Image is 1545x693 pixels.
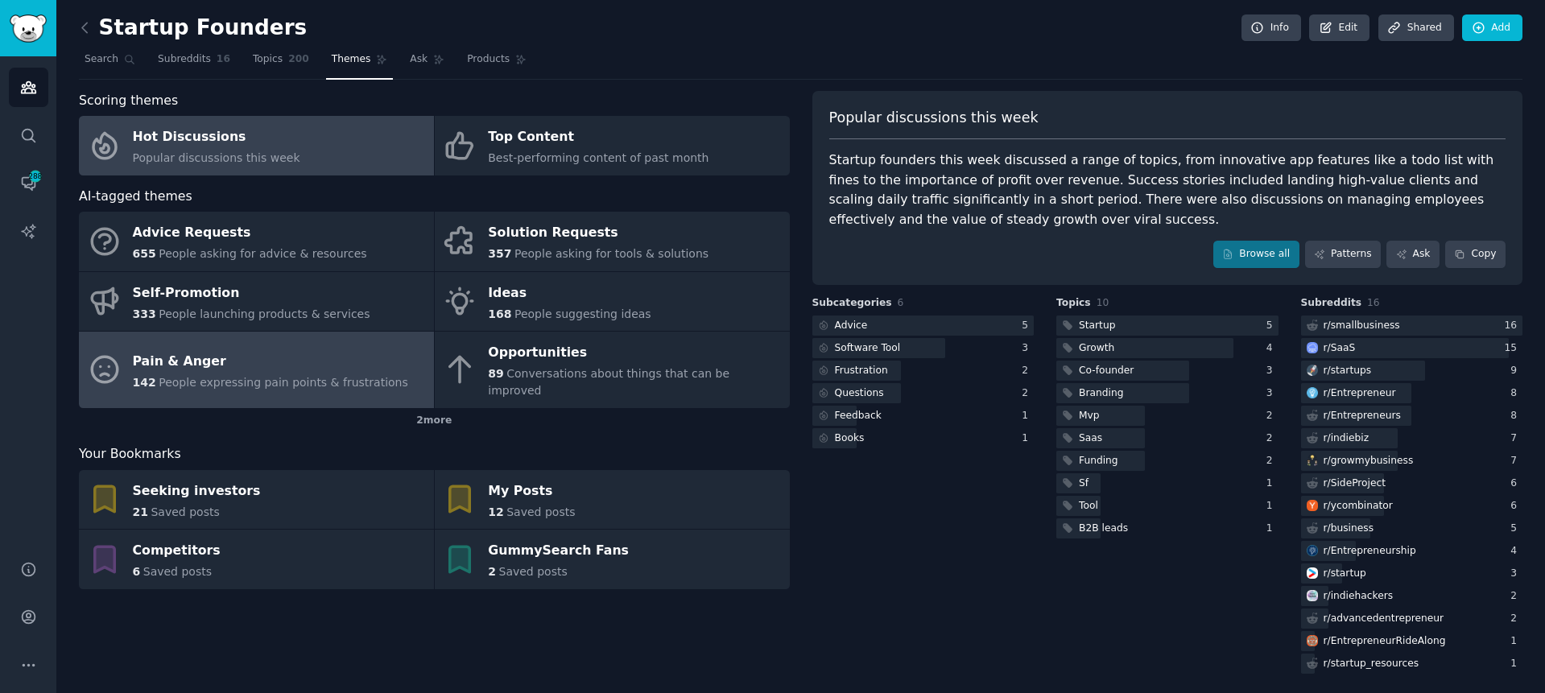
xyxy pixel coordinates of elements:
div: 3 [1022,341,1034,356]
div: 15 [1504,341,1522,356]
div: 2 [1266,409,1279,423]
span: People asking for advice & resources [159,247,366,260]
span: Saved posts [151,505,219,518]
div: r/ ycombinator [1324,499,1393,514]
div: Top Content [488,125,708,151]
div: 5 [1022,319,1034,333]
div: r/ smallbusiness [1324,319,1400,333]
a: Advice5 [812,316,1035,336]
div: 1 [1266,499,1279,514]
div: 2 [1022,386,1034,401]
span: 200 [288,52,309,67]
a: Themes [326,47,394,80]
span: Subreddits [158,52,211,67]
div: Solution Requests [488,221,708,246]
div: 4 [1510,544,1522,559]
a: r/startup_resources1 [1301,654,1523,674]
span: Best-performing content of past month [488,151,708,164]
a: ycombinatorr/ycombinator6 [1301,496,1523,516]
div: Competitors [133,538,221,564]
span: People asking for tools & solutions [514,247,708,260]
a: My Posts12Saved posts [435,470,790,530]
h2: Startup Founders [79,15,307,41]
div: 7 [1510,431,1522,446]
div: 2 [1266,454,1279,468]
a: startupsr/startups9 [1301,361,1523,381]
span: People suggesting ideas [514,307,651,320]
span: People launching products & services [159,307,370,320]
div: Advice [835,319,868,333]
a: Pain & Anger142People expressing pain points & frustrations [79,332,434,408]
a: Topics200 [247,47,315,80]
a: r/SideProject6 [1301,473,1523,493]
a: Feedback1 [812,406,1035,426]
a: Patterns [1305,241,1381,268]
span: 16 [1367,297,1380,308]
span: 89 [488,367,503,380]
span: Subreddits [1301,296,1362,311]
div: Seeking investors [133,478,261,504]
button: Copy [1445,241,1506,268]
div: Frustration [835,364,888,378]
div: Questions [835,386,884,401]
span: Scoring themes [79,91,178,111]
a: Competitors6Saved posts [79,530,434,589]
div: Growth [1079,341,1114,356]
div: 2 [1510,589,1522,604]
div: My Posts [488,478,575,504]
a: r/indiebiz7 [1301,428,1523,448]
div: Startup founders this week discussed a range of topics, from innovative app features like a todo ... [829,151,1506,229]
span: Saved posts [499,565,568,578]
div: Books [835,431,865,446]
span: Products [467,52,510,67]
div: 7 [1510,454,1522,468]
a: Edit [1309,14,1369,42]
a: Entrepreneurshipr/Entrepreneurship4 [1301,541,1523,561]
div: 16 [1504,319,1522,333]
a: startupr/startup3 [1301,563,1523,584]
a: Info [1241,14,1301,42]
a: Browse all [1213,241,1299,268]
a: Hot DiscussionsPopular discussions this week [79,116,434,175]
div: 3 [1266,386,1279,401]
div: Hot Discussions [133,125,300,151]
a: Startup5 [1056,316,1279,336]
span: 10 [1097,297,1109,308]
a: Saas2 [1056,428,1279,448]
div: Mvp [1079,409,1100,423]
a: r/smallbusiness16 [1301,316,1523,336]
div: 2 more [79,408,790,434]
div: 1 [1266,522,1279,536]
img: ycombinator [1307,500,1318,511]
a: Mvp2 [1056,406,1279,426]
a: Advice Requests655People asking for advice & resources [79,212,434,271]
div: Advice Requests [133,221,367,246]
a: Self-Promotion333People launching products & services [79,272,434,332]
a: GummySearch Fans2Saved posts [435,530,790,589]
div: Sf [1079,476,1089,491]
div: r/ growmybusiness [1324,454,1414,468]
div: r/ Entrepreneur [1324,386,1396,401]
span: Topics [253,52,283,67]
a: Tool1 [1056,496,1279,516]
span: 168 [488,307,511,320]
a: Ask [1386,241,1440,268]
div: Saas [1079,431,1102,446]
a: Branding3 [1056,383,1279,403]
span: 21 [133,505,148,518]
a: Ask [404,47,450,80]
div: r/ startups [1324,364,1372,378]
img: indiehackers [1307,590,1318,601]
div: r/ SaaS [1324,341,1356,356]
span: Saved posts [143,565,212,578]
a: Sf1 [1056,473,1279,493]
span: 655 [133,247,156,260]
img: growmybusiness [1307,455,1318,466]
span: People expressing pain points & frustrations [159,376,408,389]
img: EntrepreneurRideAlong [1307,635,1318,646]
div: 8 [1510,409,1522,423]
a: Subreddits16 [152,47,236,80]
div: 5 [1266,319,1279,333]
a: SaaSr/SaaS15 [1301,338,1523,358]
a: r/advancedentrepreneur2 [1301,608,1523,629]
